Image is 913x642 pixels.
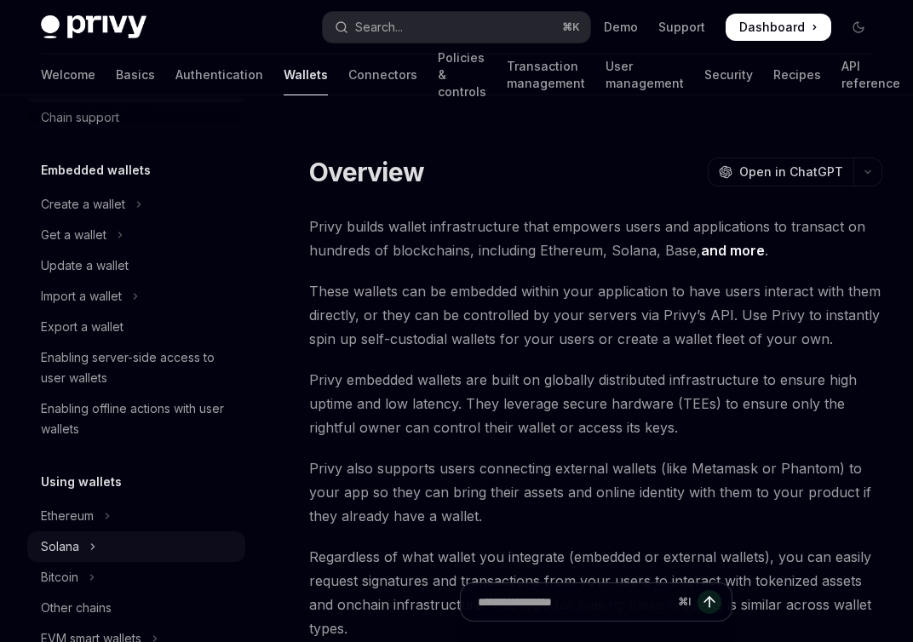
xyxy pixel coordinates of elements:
a: Enabling server-side access to user wallets [27,342,245,393]
a: Dashboard [726,14,831,41]
a: Basics [116,54,155,95]
div: Other chains [41,598,112,618]
a: and more [701,242,765,260]
a: Authentication [175,54,263,95]
span: ⌘ K [562,20,580,34]
div: Enabling server-side access to user wallets [41,347,235,388]
button: Toggle Bitcoin section [27,562,245,593]
a: Export a wallet [27,312,245,342]
button: Toggle Ethereum section [27,501,245,531]
img: dark logo [41,15,146,39]
span: Regardless of what wallet you integrate (embedded or external wallets), you can easily request si... [309,545,882,640]
span: Privy also supports users connecting external wallets (like Metamask or Phantom) to your app so t... [309,456,882,528]
div: Enabling offline actions with user wallets [41,398,235,439]
div: Bitcoin [41,567,78,588]
a: Recipes [773,54,821,95]
a: Support [658,19,705,36]
a: Wallets [284,54,328,95]
a: Policies & controls [438,54,486,95]
button: Toggle Get a wallet section [27,220,245,250]
div: Ethereum [41,506,94,526]
div: Get a wallet [41,225,106,245]
a: Connectors [348,54,417,95]
span: Dashboard [739,19,805,36]
h5: Embedded wallets [41,160,151,181]
span: Privy embedded wallets are built on globally distributed infrastructure to ensure high uptime and... [309,368,882,439]
div: Create a wallet [41,194,125,215]
div: Solana [41,536,79,557]
span: These wallets can be embedded within your application to have users interact with them directly, ... [309,279,882,351]
a: User management [606,54,684,95]
a: API reference [841,54,900,95]
div: Search... [355,17,403,37]
div: Import a wallet [41,286,122,307]
button: Open search [323,12,591,43]
a: Other chains [27,593,245,623]
h1: Overview [309,157,424,187]
a: Transaction management [507,54,585,95]
a: Update a wallet [27,250,245,281]
h5: Using wallets [41,472,122,492]
a: Security [704,54,753,95]
button: Toggle Create a wallet section [27,189,245,220]
span: Open in ChatGPT [739,163,843,181]
button: Toggle Solana section [27,531,245,562]
input: Ask a question... [478,583,671,621]
button: Toggle Import a wallet section [27,281,245,312]
button: Toggle dark mode [845,14,872,41]
button: Send message [698,590,721,614]
span: Privy builds wallet infrastructure that empowers users and applications to transact on hundreds o... [309,215,882,262]
a: Enabling offline actions with user wallets [27,393,245,444]
div: Export a wallet [41,317,123,337]
a: Demo [604,19,638,36]
div: Update a wallet [41,255,129,276]
button: Open in ChatGPT [708,158,853,186]
a: Welcome [41,54,95,95]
